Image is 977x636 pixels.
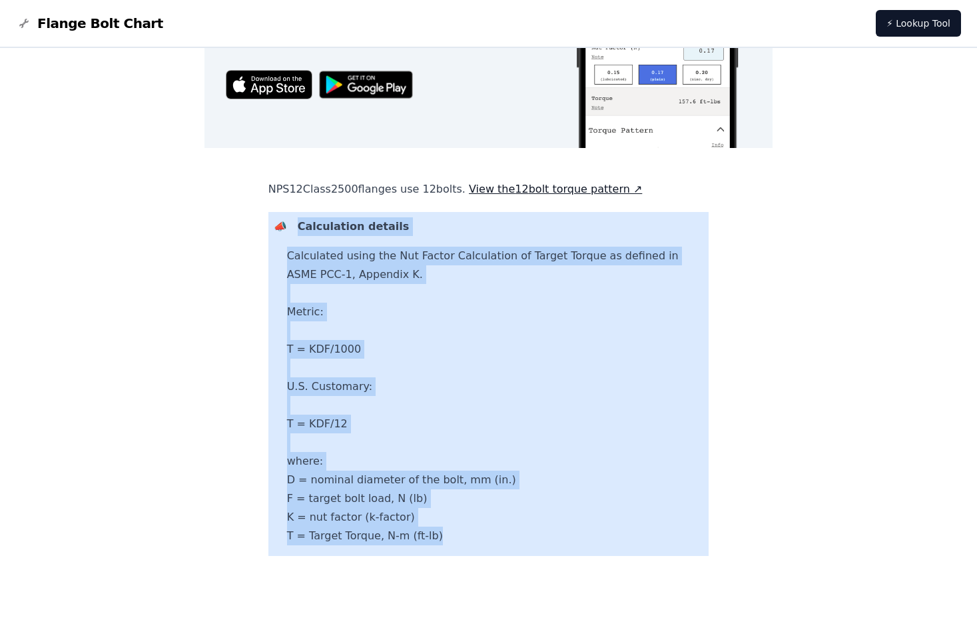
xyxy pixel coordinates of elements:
a: View the12bolt torque pattern ↗ [469,183,642,195]
p: 📣 [274,217,287,545]
img: App Store badge for the Flange Bolt Chart app [226,70,312,99]
p: NPS 12 Class 2500 flanges use 12 bolts. [268,180,709,199]
span: Flange Bolt Chart [37,14,163,33]
p: Calculated using the Nut Factor Calculation of Target Torque as defined in ASME PCC-1, Appendix K... [287,247,704,545]
a: Flange Bolt Chart LogoFlange Bolt Chart [16,14,163,33]
b: Calculation details [298,220,410,233]
img: Get it on Google Play [312,64,420,106]
img: Flange Bolt Chart Logo [16,15,32,31]
a: ⚡ Lookup Tool [876,10,961,37]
